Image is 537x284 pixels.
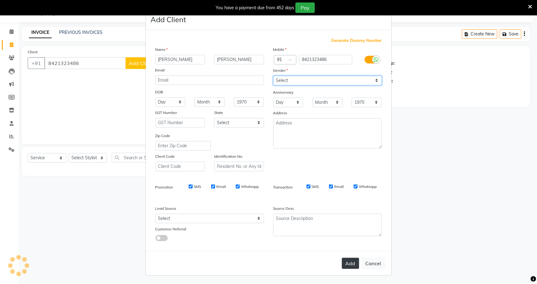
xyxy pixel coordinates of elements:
[155,55,205,64] input: First Name
[155,185,173,190] label: Promotion
[155,162,205,171] input: Client Code
[155,89,163,95] label: DOB
[155,133,170,139] label: Zip Code
[362,258,385,269] button: Cancel
[155,226,186,232] label: Customer Referral
[155,118,205,128] input: GST Number
[295,2,315,13] button: Pay
[342,258,359,269] button: Add
[151,14,186,25] h4: Add Client
[359,184,377,189] label: Whatsapp
[155,47,168,52] label: Name
[273,47,287,52] label: Mobile
[273,90,294,95] label: Anniversary
[155,67,165,73] label: Email
[241,184,259,189] label: Whatsapp
[155,110,177,116] label: GST Number
[273,185,293,190] label: Transaction
[299,55,352,64] input: Mobile
[216,184,226,189] label: Email
[273,110,287,116] label: Address
[214,55,264,64] input: Last Name
[194,184,201,189] label: SMS
[155,154,175,159] label: Client Code
[331,38,382,44] span: Generate Dummy Number
[155,75,264,85] input: Email
[312,184,319,189] label: SMS
[155,206,177,211] label: Lead Source
[155,141,211,151] input: Enter Zip Code
[214,162,264,171] input: Resident No. or Any Id
[216,5,294,11] div: You have a payment due from 452 days
[334,184,344,189] label: Email
[273,68,288,73] label: Gender
[273,206,295,211] label: Source Desc
[214,154,243,159] label: Identification No.
[214,110,223,116] label: State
